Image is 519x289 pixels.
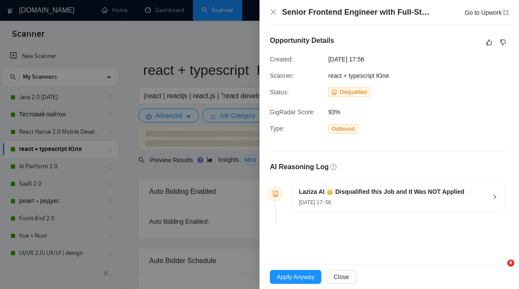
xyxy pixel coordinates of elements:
h5: Laziza AI 👑 Disqualified this Job and It Was NOT Applied [299,187,465,196]
h5: Opportunity Details [270,35,334,46]
span: [DATE] 17:56 [328,55,458,64]
span: like [486,39,492,46]
h4: Senior Frontend Engineer with Full-Stack Experience for Venture Studio Fintech Product - Long Term [282,7,433,18]
iframe: Intercom live chat [490,260,510,280]
span: Created: [270,56,293,63]
span: robot [272,191,279,197]
span: Status: [270,89,289,96]
button: like [484,37,494,48]
span: GigRadar Score: [270,109,315,116]
span: question-circle [330,164,336,170]
button: Close [270,9,277,16]
span: 93% [328,107,458,117]
a: Go to Upworkexport [465,9,509,16]
span: robot [332,90,337,95]
span: right [492,194,497,199]
span: Type: [270,125,285,132]
button: Close [327,270,356,284]
span: dislike [500,39,506,46]
span: Apply Anyway [277,272,314,282]
span: Outbound [328,124,358,134]
span: [DATE] 17: 56 [299,199,331,206]
h5: AI Reasoning Log [270,162,329,172]
span: 8 [507,260,514,267]
button: dislike [498,37,508,48]
span: Disqualified [340,89,367,95]
span: Close [333,272,349,282]
button: Apply Anyway [270,270,321,284]
span: export [503,10,509,15]
span: close [270,9,277,16]
span: Scanner: [270,72,294,79]
span: react + typescript Юля [328,72,389,79]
